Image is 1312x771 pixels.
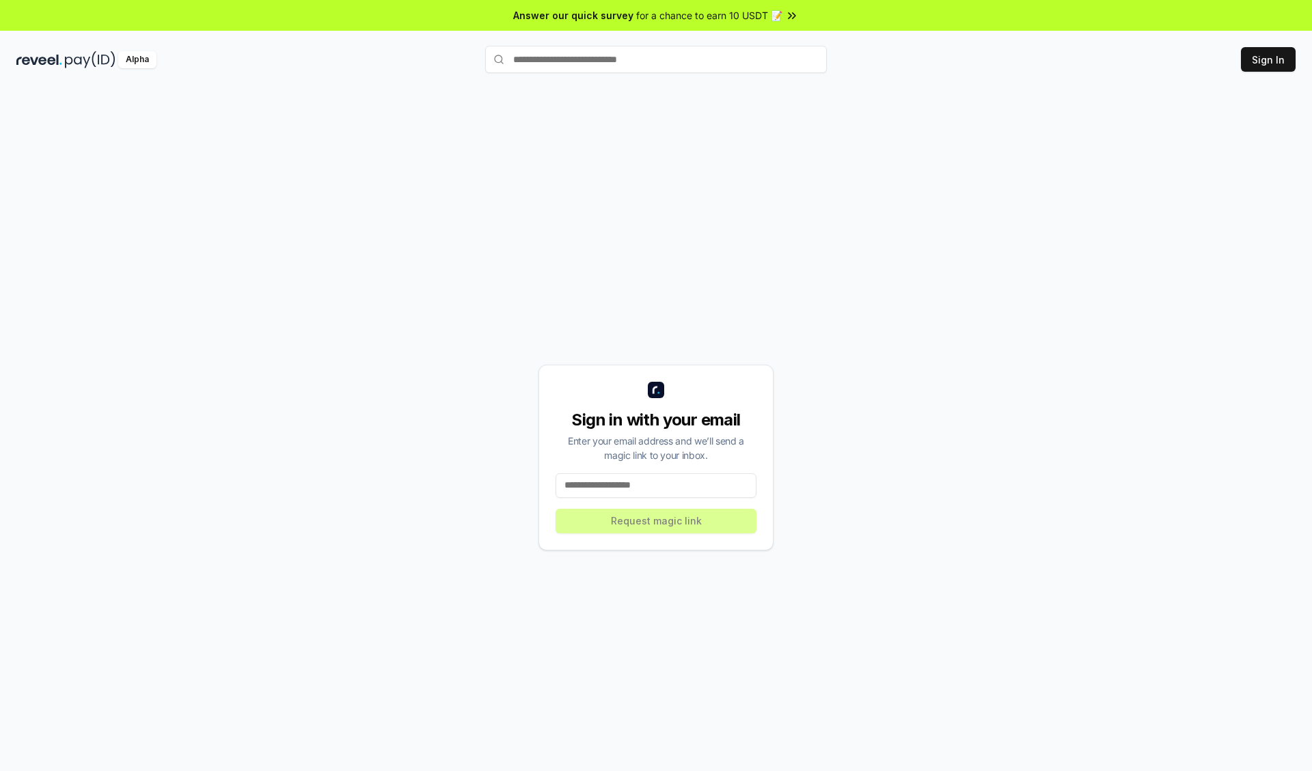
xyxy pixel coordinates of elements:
span: Answer our quick survey [513,8,633,23]
div: Enter your email address and we’ll send a magic link to your inbox. [556,434,756,462]
div: Alpha [118,51,156,68]
button: Sign In [1241,47,1296,72]
img: reveel_dark [16,51,62,68]
img: pay_id [65,51,115,68]
img: logo_small [648,382,664,398]
div: Sign in with your email [556,409,756,431]
span: for a chance to earn 10 USDT 📝 [636,8,782,23]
